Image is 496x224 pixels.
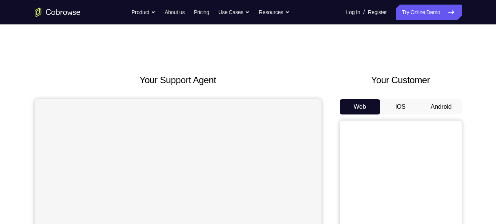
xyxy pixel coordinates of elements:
[35,73,321,87] h2: Your Support Agent
[340,73,462,87] h2: Your Customer
[421,99,462,114] button: Android
[165,5,185,20] a: About us
[132,5,156,20] button: Product
[259,5,290,20] button: Resources
[340,99,380,114] button: Web
[396,5,461,20] a: Try Online Demo
[380,99,421,114] button: iOS
[346,5,360,20] a: Log In
[194,5,209,20] a: Pricing
[363,8,365,17] span: /
[218,5,250,20] button: Use Cases
[35,8,80,17] a: Go to the home page
[368,5,387,20] a: Register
